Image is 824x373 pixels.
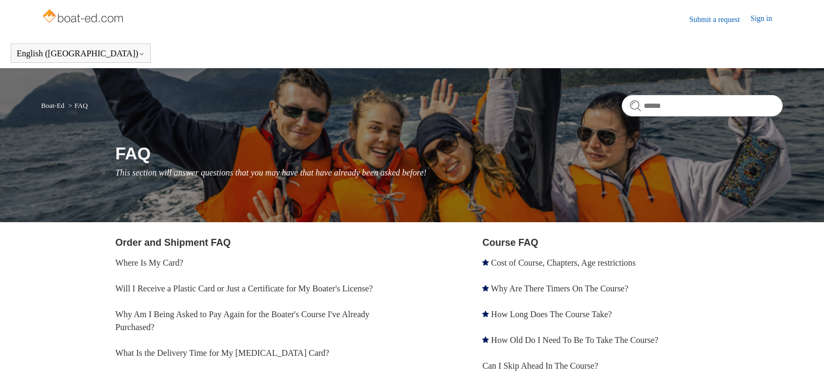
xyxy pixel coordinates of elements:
[689,14,751,25] a: Submit a request
[482,259,489,266] svg: Promoted article
[491,310,612,319] a: How Long Does The Course Take?
[115,310,370,332] a: Why Am I Being Asked to Pay Again for the Boater's Course I've Already Purchased?
[482,285,489,291] svg: Promoted article
[482,311,489,317] svg: Promoted article
[751,13,783,26] a: Sign in
[115,166,783,179] p: This section will answer questions that you may have that have already been asked before!
[17,49,145,58] button: English ([GEOGRAPHIC_DATA])
[491,335,658,345] a: How Old Do I Need To Be To Take The Course?
[115,141,783,166] h1: FAQ
[491,284,628,293] a: Why Are There Timers On The Course?
[115,237,231,248] a: Order and Shipment FAQ
[115,348,329,357] a: What Is the Delivery Time for My [MEDICAL_DATA] Card?
[41,101,64,109] a: Boat-Ed
[66,101,87,109] li: FAQ
[41,101,67,109] li: Boat-Ed
[115,258,183,267] a: Where Is My Card?
[41,6,127,28] img: Boat-Ed Help Center home page
[115,284,373,293] a: Will I Receive a Plastic Card or Just a Certificate for My Boater's License?
[482,237,538,248] a: Course FAQ
[491,258,636,267] a: Cost of Course, Chapters, Age restrictions
[482,337,489,343] svg: Promoted article
[622,95,783,116] input: Search
[482,361,598,370] a: Can I Skip Ahead In The Course?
